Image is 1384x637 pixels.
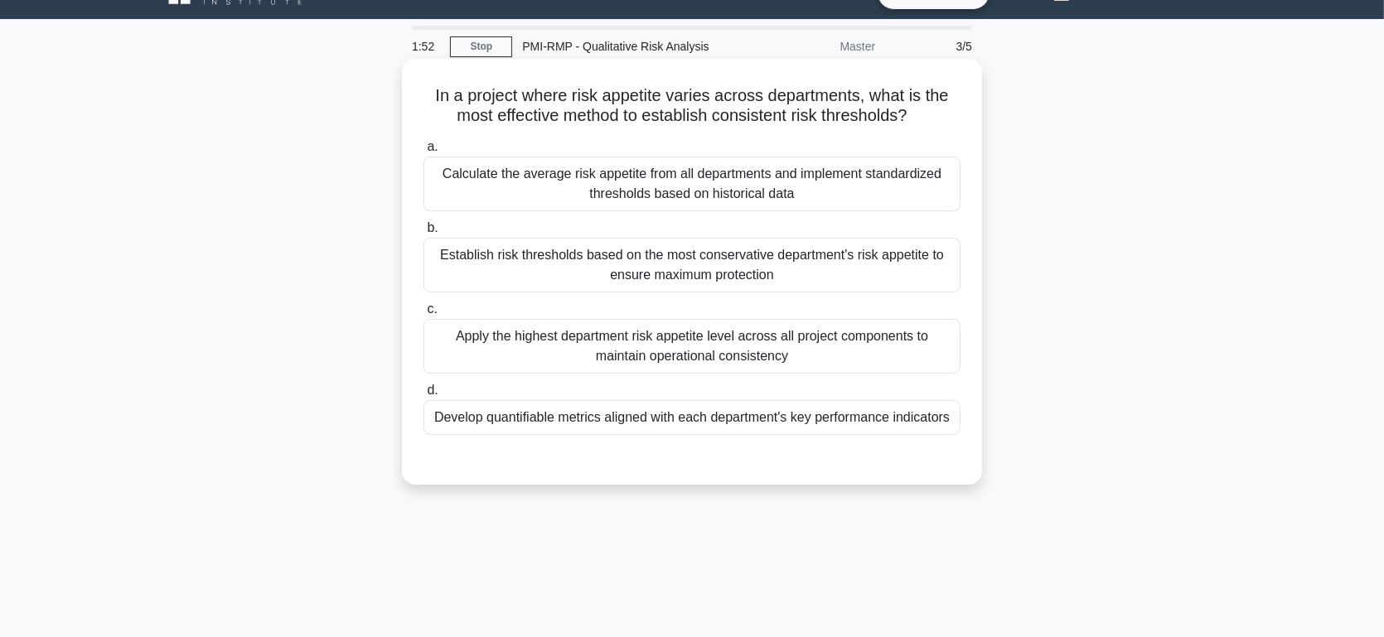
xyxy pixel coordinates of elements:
div: Apply the highest department risk appetite level across all project components to maintain operat... [423,319,961,374]
span: d. [427,383,438,397]
div: PMI-RMP - Qualitative Risk Analysis [512,30,740,63]
span: c. [427,302,437,316]
span: a. [427,139,438,153]
div: Establish risk thresholds based on the most conservative department's risk appetite to ensure max... [423,238,961,292]
a: Stop [450,36,512,57]
div: 3/5 [885,30,982,63]
h5: In a project where risk appetite varies across departments, what is the most effective method to ... [422,85,962,127]
div: 1:52 [402,30,450,63]
div: Develop quantifiable metrics aligned with each department's key performance indicators [423,400,961,435]
div: Calculate the average risk appetite from all departments and implement standardized thresholds ba... [423,157,961,211]
span: b. [427,220,438,234]
div: Master [740,30,885,63]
